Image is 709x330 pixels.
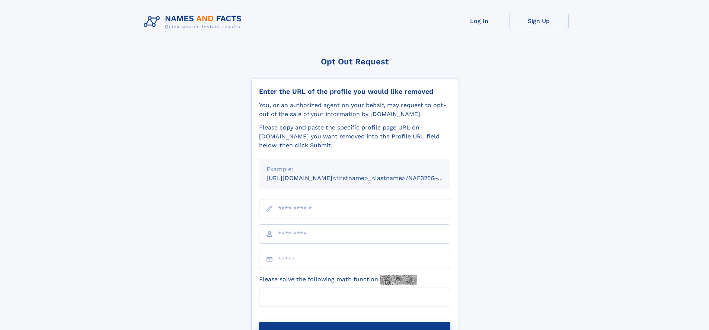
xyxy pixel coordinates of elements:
[259,101,450,119] div: You, or an authorized agent on your behalf, may request to opt-out of the sale of your informatio...
[266,165,443,174] div: Example:
[259,275,417,285] label: Please solve the following math function:
[450,12,509,30] a: Log In
[251,57,458,66] div: Opt Out Request
[509,12,569,30] a: Sign Up
[266,174,464,182] small: [URL][DOMAIN_NAME]<firstname>_<lastname>/NAF325G-xxxxxxxx
[259,123,450,150] div: Please copy and paste the specific profile page URL on [DOMAIN_NAME] you want removed into the Pr...
[259,87,450,96] div: Enter the URL of the profile you would like removed
[141,12,248,32] img: Logo Names and Facts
